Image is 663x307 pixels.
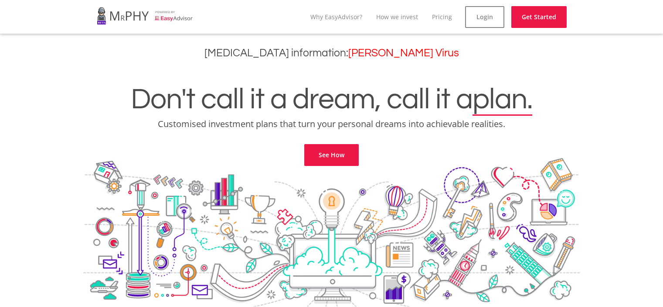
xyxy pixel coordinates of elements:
[348,48,459,59] a: [PERSON_NAME] Virus
[473,85,532,114] span: plan.
[432,13,452,21] a: Pricing
[7,85,656,114] h1: Don't call it a dream, call it a
[376,13,418,21] a: How we invest
[465,6,504,28] a: Login
[7,47,656,59] h3: [MEDICAL_DATA] information:
[7,118,656,130] p: Customised investment plans that turn your personal dreams into achievable realities.
[310,13,362,21] a: Why EasyAdvisor?
[304,144,359,166] a: See How
[511,6,567,28] a: Get Started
